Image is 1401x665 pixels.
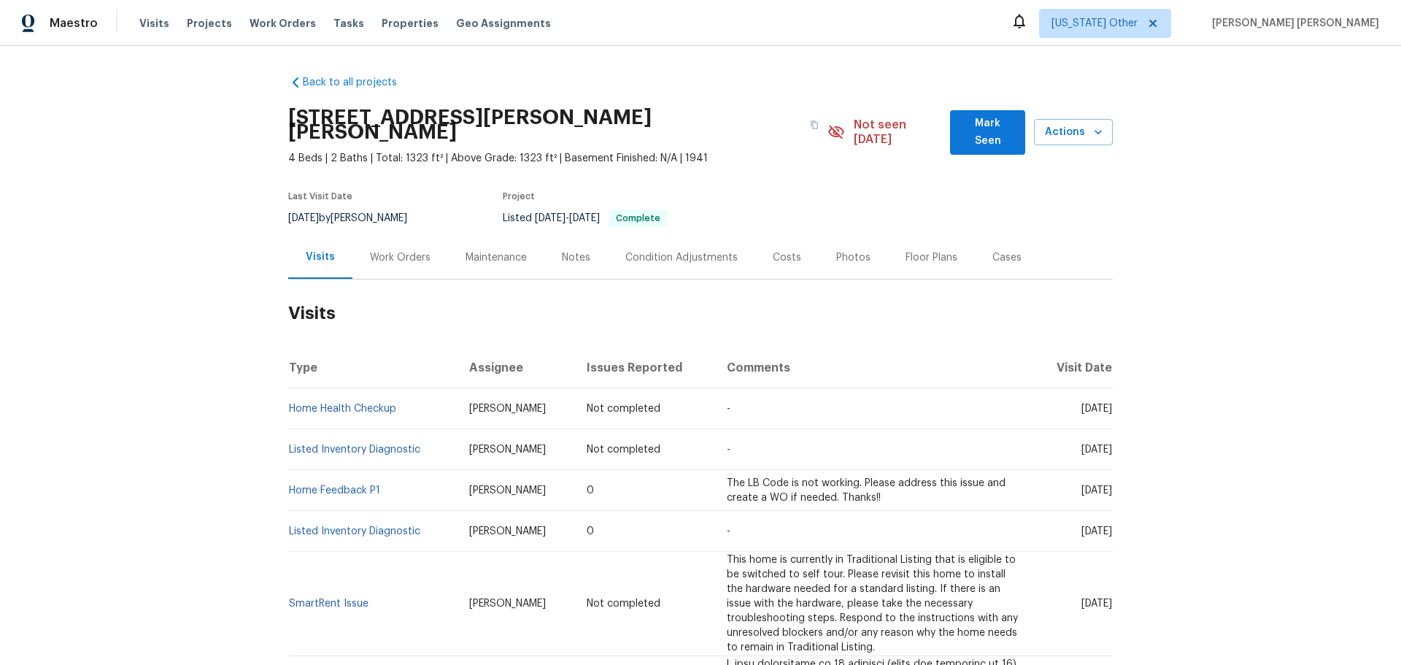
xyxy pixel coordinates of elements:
span: Complete [610,214,666,223]
span: [DATE] [1081,404,1112,414]
span: Last Visit Date [288,192,352,201]
span: [US_STATE] Other [1051,16,1138,31]
div: Work Orders [370,250,431,265]
span: Not completed [587,599,660,609]
div: by [PERSON_NAME] [288,210,425,227]
span: Project [503,192,535,201]
th: Visit Date [1033,347,1113,388]
span: - [727,404,730,414]
span: The LB Code is not working. Please address this issue and create a WO if needed. Thanks!! [727,478,1006,503]
span: - [727,526,730,537]
th: Assignee [458,347,575,388]
span: 0 [587,526,594,537]
span: Not completed [587,404,660,414]
a: Listed Inventory Diagnostic [289,526,420,537]
span: Actions [1046,123,1101,142]
button: Actions [1034,119,1113,146]
div: Cases [992,250,1022,265]
span: Not seen [DATE] [854,118,942,147]
span: [DATE] [1081,445,1112,455]
span: [DATE] [535,213,566,223]
span: Work Orders [250,16,316,31]
h2: Visits [288,280,1113,347]
span: Tasks [333,18,364,28]
a: Back to all projects [288,75,428,90]
th: Comments [715,347,1033,388]
button: Mark Seen [950,110,1025,155]
h2: [STREET_ADDRESS][PERSON_NAME][PERSON_NAME] [288,110,801,139]
span: Maestro [50,16,98,31]
a: Home Feedback P1 [289,485,380,496]
span: [PERSON_NAME] [PERSON_NAME] [1206,16,1379,31]
span: Mark Seen [962,115,1014,150]
a: Home Health Checkup [289,404,396,414]
span: [PERSON_NAME] [469,599,546,609]
span: Listed [503,213,668,223]
span: [PERSON_NAME] [469,404,546,414]
span: - [727,445,730,455]
div: Maintenance [466,250,527,265]
div: Visits [306,250,335,264]
span: Visits [139,16,169,31]
a: SmartRent Issue [289,599,368,609]
span: Properties [382,16,439,31]
span: [DATE] [1081,526,1112,537]
th: Type [288,347,458,388]
th: Issues Reported [575,347,715,388]
span: [PERSON_NAME] [469,526,546,537]
span: [DATE] [1081,599,1112,609]
span: 4 Beds | 2 Baths | Total: 1323 ft² | Above Grade: 1323 ft² | Basement Finished: N/A | 1941 [288,151,827,166]
span: [DATE] [569,213,600,223]
a: Listed Inventory Diagnostic [289,445,420,455]
span: - [535,213,600,223]
span: 0 [587,485,594,496]
span: Not completed [587,445,660,455]
div: Condition Adjustments [625,250,738,265]
span: [PERSON_NAME] [469,445,546,455]
div: Notes [562,250,590,265]
div: Costs [773,250,801,265]
div: Photos [836,250,871,265]
div: Floor Plans [906,250,957,265]
span: [PERSON_NAME] [469,485,546,496]
span: [DATE] [1081,485,1112,496]
span: Projects [187,16,232,31]
button: Copy Address [801,112,827,138]
span: Geo Assignments [456,16,551,31]
span: [DATE] [288,213,319,223]
span: This home is currently in Traditional Listing that is eligible to be switched to self tour. Pleas... [727,555,1018,653]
